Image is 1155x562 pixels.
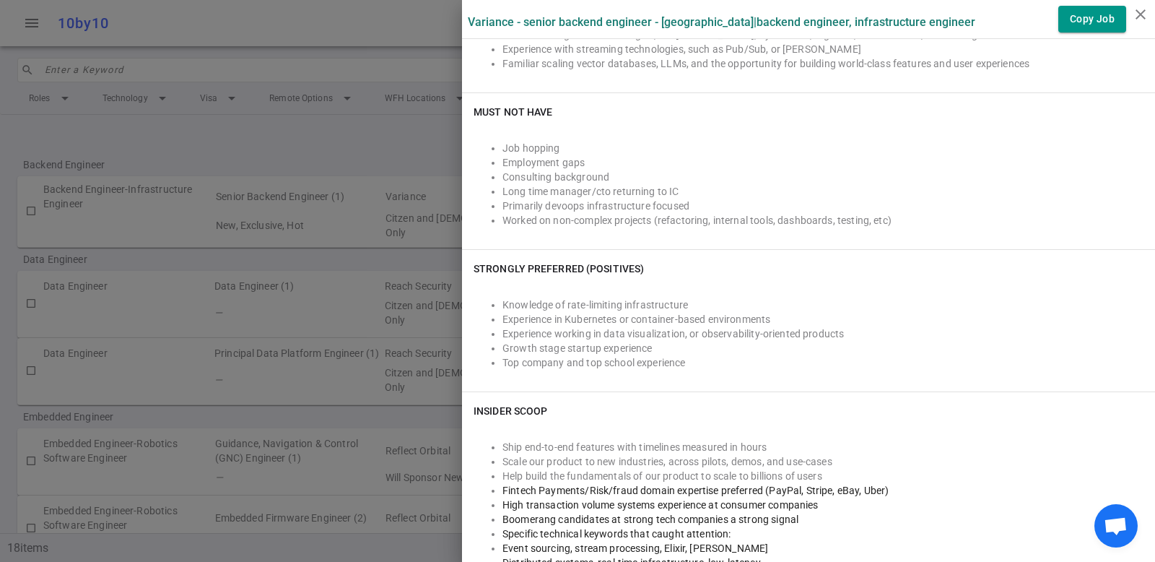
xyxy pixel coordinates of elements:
h6: Must NOT Have [474,105,552,119]
span: Specific technical keywords that caught attention: [502,528,731,540]
li: Top company and top school experience [502,355,1143,370]
li: Employment gaps [502,155,1143,170]
h6: Strongly Preferred (Positives) [474,261,644,276]
span: Fintech Payments/Risk/fraud domain expertise preferred (PayPal, Stripe, eBay, Uber) [502,485,889,496]
button: Copy Job [1058,6,1126,33]
li: Consulting background [502,170,1143,184]
li: Knowledge of rate-limiting infrastructure [502,298,1143,312]
li: Ship end-to-end features with timelines measured in hours [502,440,1143,454]
h6: INSIDER SCOOP [474,404,547,418]
li: Long time manager/cto returning to IC [502,184,1143,199]
span: Boomerang candidates at strong tech companies a strong signal [502,514,798,525]
li: Experience in Kubernetes or container-based environments [502,312,1143,327]
span: Event sourcing, stream processing, Elixir, [PERSON_NAME] [502,542,768,554]
span: High transaction volume systems experience at consumer companies [502,499,819,511]
div: Open chat [1094,504,1138,548]
li: Familiar scaling vector databases, LLMs, and the opportunity for building world-class features an... [502,56,1143,71]
li: Primarily devoops infrastructure focused [502,199,1143,213]
label: Variance - Senior Backend Engineer - [GEOGRAPHIC_DATA] | Backend Engineer, Infrastructure Engineer [468,15,975,29]
li: Experience working in data visualization, or observability-oriented products [502,327,1143,341]
li: Experience with streaming technologies, such as Pub/Sub, or [PERSON_NAME] [502,42,1143,56]
li: Job hopping [502,141,1143,155]
li: Worked on non-complex projects (refactoring, internal tools, dashboards, testing, etc) [502,213,1143,228]
li: Scale our product to new industries, across pilots, demos, and use-cases [502,454,1143,469]
i: close [1132,6,1149,23]
li: Help build the fundamentals of our product to scale to billions of users [502,469,1143,483]
li: Growth stage startup experience [502,341,1143,355]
